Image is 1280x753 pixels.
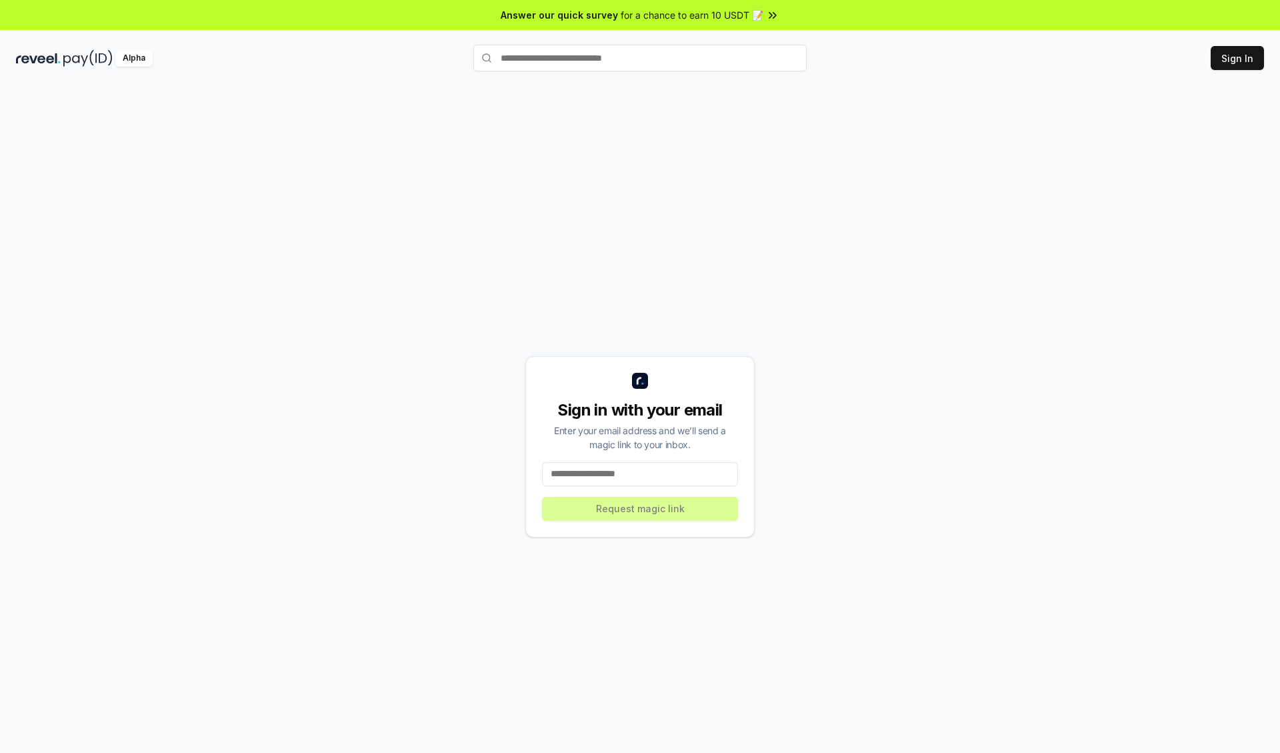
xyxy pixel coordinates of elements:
img: logo_small [632,373,648,389]
div: Sign in with your email [542,400,738,421]
img: reveel_dark [16,50,61,67]
span: for a chance to earn 10 USDT 📝 [621,8,763,22]
img: pay_id [63,50,113,67]
div: Enter your email address and we’ll send a magic link to your inbox. [542,424,738,452]
span: Answer our quick survey [501,8,618,22]
button: Sign In [1211,46,1264,70]
div: Alpha [115,50,153,67]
